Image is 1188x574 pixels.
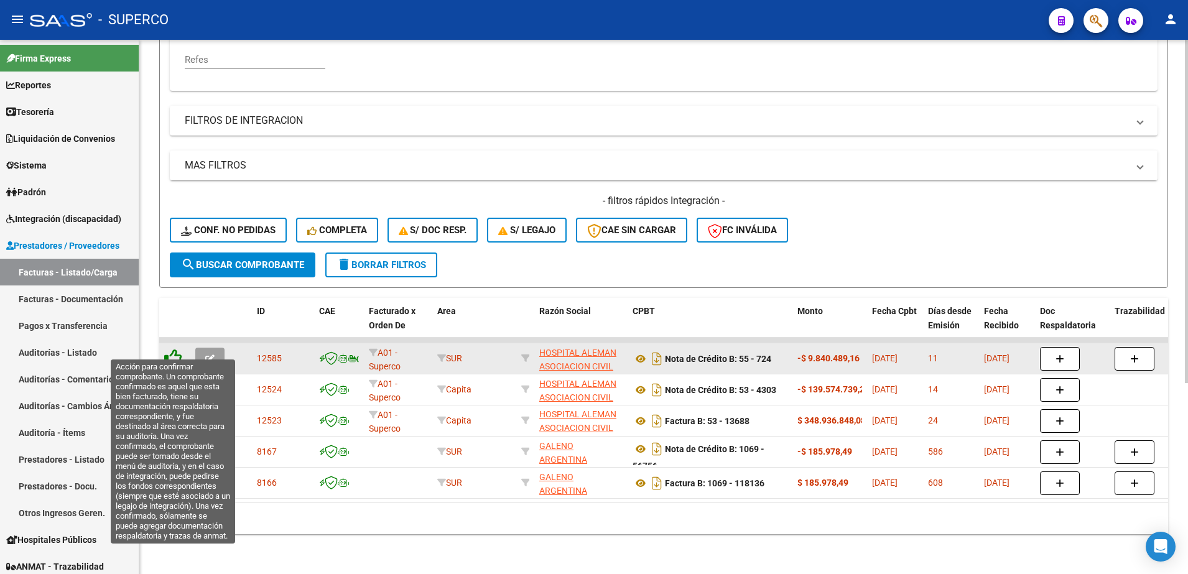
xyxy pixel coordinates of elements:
[487,218,567,243] button: S/ legajo
[336,257,351,272] mat-icon: delete
[867,298,923,353] datatable-header-cell: Fecha Cpbt
[534,298,628,353] datatable-header-cell: Razón Social
[649,411,665,431] i: Descargar documento
[10,12,25,27] mat-icon: menu
[181,259,304,271] span: Buscar Comprobante
[185,159,1128,172] mat-panel-title: MAS FILTROS
[185,114,1128,127] mat-panel-title: FILTROS DE INTEGRACION
[170,218,287,243] button: Conf. no pedidas
[1110,298,1184,353] datatable-header-cell: Trazabilidad
[928,353,938,363] span: 11
[257,353,282,363] span: 12585
[872,447,898,456] span: [DATE]
[928,447,943,456] span: 586
[369,306,415,330] span: Facturado x Orden De
[170,194,1158,208] h4: - filtros rápidos Integración -
[984,447,1009,456] span: [DATE]
[399,225,467,236] span: S/ Doc Resp.
[797,478,848,488] strong: $ 185.978,49
[984,415,1009,425] span: [DATE]
[6,185,46,199] span: Padrón
[98,6,169,34] span: - SUPERCO
[697,218,788,243] button: FC Inválida
[872,415,898,425] span: [DATE]
[6,560,104,573] span: ANMAT - Trazabilidad
[872,353,898,363] span: [DATE]
[628,298,792,353] datatable-header-cell: CPBT
[649,349,665,369] i: Descargar documento
[314,298,364,353] datatable-header-cell: CAE
[498,225,555,236] span: S/ legajo
[364,298,432,353] datatable-header-cell: Facturado x Orden De
[1163,12,1178,27] mat-icon: person
[984,353,1009,363] span: [DATE]
[797,306,823,316] span: Monto
[539,377,623,403] div: 30545843036
[587,225,676,236] span: CAE SIN CARGAR
[872,306,917,316] span: Fecha Cpbt
[633,306,655,316] span: CPBT
[387,218,478,243] button: S/ Doc Resp.
[1146,532,1176,562] div: Open Intercom Messenger
[296,218,378,243] button: Completa
[539,470,623,496] div: 30522428163
[181,225,276,236] span: Conf. no pedidas
[257,415,282,425] span: 12523
[984,384,1009,394] span: [DATE]
[792,298,867,353] datatable-header-cell: Monto
[159,503,1168,534] div: 5 total
[872,384,898,394] span: [DATE]
[649,473,665,493] i: Descargar documento
[539,348,616,372] span: HOSPITAL ALEMAN ASOCIACION CIVIL
[6,159,47,172] span: Sistema
[437,384,471,394] span: Capita
[797,415,866,425] strong: $ 348.936.848,08
[539,441,622,479] span: GALENO ARGENTINA SOCIEDAD ANONIMA
[539,306,591,316] span: Razón Social
[170,150,1158,180] mat-expansion-panel-header: MAS FILTROS
[181,257,196,272] mat-icon: search
[797,353,860,363] strong: -$ 9.840.489,16
[923,298,979,353] datatable-header-cell: Días desde Emisión
[1040,306,1096,330] span: Doc Respaldatoria
[649,439,665,459] i: Descargar documento
[665,416,749,426] strong: Factura B: 53 - 13688
[649,380,665,400] i: Descargar documento
[539,346,623,372] div: 30545843036
[539,472,622,511] span: GALENO ARGENTINA SOCIEDAD ANONIMA
[979,298,1035,353] datatable-header-cell: Fecha Recibido
[369,410,401,434] span: A01 - Superco
[257,478,277,488] span: 8166
[928,384,938,394] span: 14
[665,478,764,488] strong: Factura B: 1069 - 118136
[319,306,335,316] span: CAE
[257,447,277,456] span: 8167
[708,225,777,236] span: FC Inválida
[437,478,462,488] span: SUR
[1035,298,1110,353] datatable-header-cell: Doc Respaldatoria
[437,353,462,363] span: SUR
[984,306,1019,330] span: Fecha Recibido
[6,239,119,252] span: Prestadores / Proveedores
[252,298,314,353] datatable-header-cell: ID
[6,212,121,226] span: Integración (discapacidad)
[576,218,687,243] button: CAE SIN CARGAR
[257,384,282,394] span: 12524
[170,106,1158,136] mat-expansion-panel-header: FILTROS DE INTEGRACION
[984,478,1009,488] span: [DATE]
[437,306,456,316] span: Area
[928,478,943,488] span: 608
[6,78,51,92] span: Reportes
[539,409,616,433] span: HOSPITAL ALEMAN ASOCIACION CIVIL
[336,259,426,271] span: Borrar Filtros
[369,348,401,372] span: A01 - Superco
[6,105,54,119] span: Tesorería
[437,447,462,456] span: SUR
[928,306,972,330] span: Días desde Emisión
[6,52,71,65] span: Firma Express
[539,407,623,433] div: 30545843036
[6,132,115,146] span: Liquidación de Convenios
[1115,306,1165,316] span: Trazabilidad
[665,385,776,395] strong: Nota de Crédito B: 53 - 4303
[170,252,315,277] button: Buscar Comprobante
